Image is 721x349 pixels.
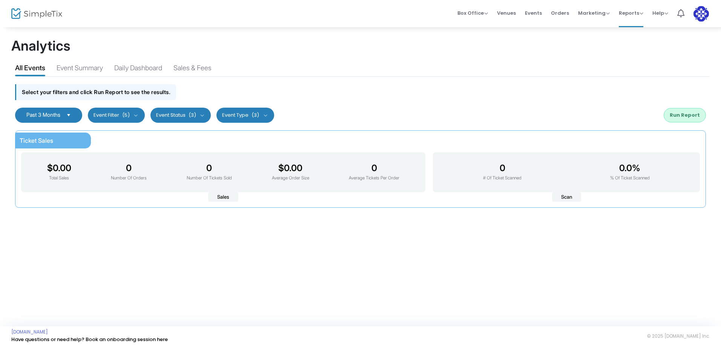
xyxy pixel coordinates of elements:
span: Help [652,9,668,17]
h3: $0.00 [47,163,71,173]
span: Reports [619,9,643,17]
span: Past 3 Months [26,111,60,118]
div: Event Summary [57,63,103,76]
a: Have questions or need help? Book an onboarding session here [11,336,168,343]
span: Scan [552,192,581,202]
span: Box Office [457,9,488,17]
span: Orders [551,3,569,23]
h3: $0.00 [272,163,309,173]
div: Sales & Fees [173,63,212,76]
p: Number Of Tickets Sold [187,175,232,182]
span: Ticket Sales [20,137,53,144]
p: Average Order Size [272,175,309,182]
button: Event Type(3) [216,108,274,123]
h3: 0.0% [610,163,650,173]
span: (3) [189,112,196,118]
div: Select your filters and click Run Report to see the results. [15,84,176,100]
span: Events [525,3,542,23]
p: Average Tickets Per Order [349,175,399,182]
h3: 0 [187,163,232,173]
p: Total Sales [47,175,71,182]
p: Number Of Orders [111,175,147,182]
div: Daily Dashboard [114,63,162,76]
h1: Analytics [11,38,710,54]
span: Marketing [578,9,610,17]
span: Sales [208,192,238,202]
h3: 0 [111,163,147,173]
div: All Events [15,63,45,76]
button: Event Status(3) [150,108,211,123]
p: % Of Ticket Scanned [610,175,650,182]
span: Venues [497,3,516,23]
p: # Of Ticket Scanned [483,175,522,182]
h3: 0 [349,163,399,173]
h3: 0 [483,163,522,173]
button: Event Filter(5) [88,108,145,123]
button: Run Report [664,108,706,122]
span: © 2025 [DOMAIN_NAME] Inc. [647,333,710,339]
span: (5) [122,112,130,118]
a: [DOMAIN_NAME] [11,329,48,335]
span: (3) [252,112,259,118]
button: Select [63,112,74,118]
